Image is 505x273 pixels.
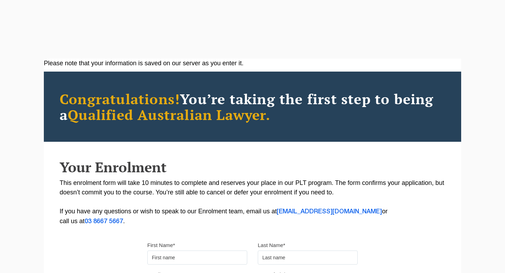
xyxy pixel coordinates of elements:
[258,242,285,249] label: Last Name*
[85,219,123,224] a: 03 8667 5667
[60,178,445,226] p: This enrolment form will take 10 minutes to complete and reserves your place in our PLT program. ...
[68,105,270,124] span: Qualified Australian Lawyer.
[258,251,358,265] input: Last name
[60,159,445,175] h2: Your Enrolment
[60,91,445,122] h2: You’re taking the first step to being a
[277,209,382,214] a: [EMAIL_ADDRESS][DOMAIN_NAME]
[60,89,180,108] span: Congratulations!
[44,59,461,68] div: Please note that your information is saved on our server as you enter it.
[147,242,175,249] label: First Name*
[147,251,247,265] input: First name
